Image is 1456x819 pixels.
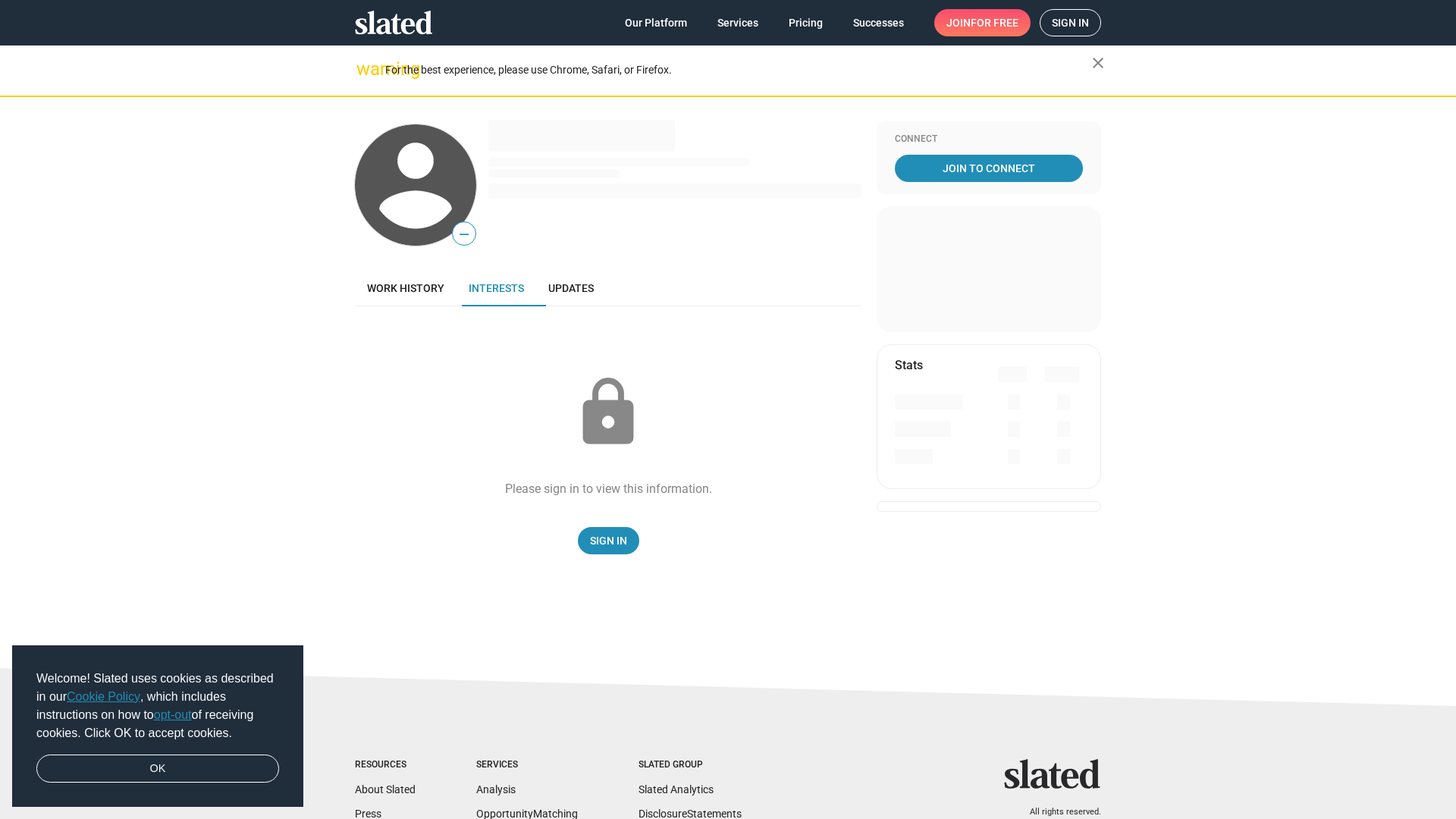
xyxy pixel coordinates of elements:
span: Successes [853,9,904,36]
span: Sign In [590,527,627,554]
a: Sign In [578,527,639,554]
span: Pricing [789,9,823,36]
a: Analysis [476,783,516,795]
div: Please sign in to view this information. [505,481,712,497]
a: dismiss cookie message [36,755,279,783]
a: Sign in [1040,9,1101,36]
div: Connect [895,133,1083,146]
a: Join To Connect [895,155,1083,182]
mat-icon: lock [570,375,646,450]
div: Slated Group [639,759,742,771]
div: cookieconsent [12,645,303,808]
a: Our Platform [613,9,699,36]
a: Cookie Policy [67,690,140,703]
span: Work history [367,282,444,294]
span: Welcome! Slated uses cookies as described in our , which includes instructions on how to of recei... [36,670,279,742]
mat-icon: close [1089,54,1107,72]
mat-icon: warning [356,60,375,78]
div: Resources [355,759,416,771]
a: Pricing [777,9,835,36]
a: About Slated [355,783,416,795]
span: Our Platform [625,9,687,36]
span: Join [946,9,1018,36]
span: Join To Connect [898,155,1080,182]
div: Services [476,759,578,771]
span: Services [717,9,758,36]
a: Services [705,9,770,36]
a: Work history [355,270,457,306]
a: Successes [841,9,916,36]
a: Joinfor free [934,9,1031,36]
a: opt-out [154,708,192,721]
mat-card-title: Stats [895,357,923,373]
a: Slated Analytics [639,783,714,795]
span: — [453,224,475,244]
a: Updates [536,270,606,306]
a: Interests [457,270,536,306]
span: Sign in [1052,10,1089,36]
span: Interests [469,282,524,294]
span: Updates [548,282,594,294]
div: For the best experience, please use Chrome, Safari, or Firefox. [385,60,1092,80]
span: for free [971,9,1018,36]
